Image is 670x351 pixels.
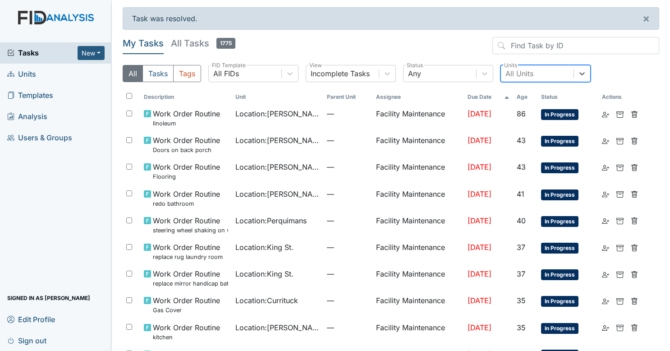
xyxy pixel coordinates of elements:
div: All Units [505,68,533,79]
a: Tasks [7,47,78,58]
span: Work Order Routine Doors on back porch [153,135,220,154]
h5: My Tasks [123,37,164,50]
span: Location : [PERSON_NAME] [235,108,320,119]
a: Archive [616,268,624,279]
a: Archive [616,295,624,306]
span: Work Order Routine redo bathroom [153,189,220,208]
a: Archive [616,189,624,199]
span: In Progress [541,296,578,307]
span: [DATE] [468,216,491,225]
th: Assignee [372,89,464,105]
span: [DATE] [468,296,491,305]
input: Find Task by ID [492,37,659,54]
span: Location : [PERSON_NAME] [235,322,320,333]
span: Location : Perquimans [235,215,307,226]
span: Location : [PERSON_NAME] [235,189,320,199]
button: Tasks [142,65,174,82]
span: — [327,295,368,306]
span: Work Order Routine replace rug laundry room [153,242,223,261]
span: Users & Groups [7,131,72,145]
span: 43 [517,136,526,145]
a: Delete [631,322,638,333]
span: Work Order Routine Flooring [153,162,220,181]
span: Location : [PERSON_NAME]. [235,135,320,146]
div: Task was resolved. [123,7,659,30]
h5: All Tasks [171,37,235,50]
button: Tags [173,65,201,82]
small: Doors on back porch [153,146,220,154]
span: Work Order Routine Gas Cover [153,295,220,314]
div: All FIDs [213,68,239,79]
span: 35 [517,296,526,305]
small: Flooring [153,172,220,181]
span: 40 [517,216,526,225]
span: 37 [517,243,525,252]
span: Sign out [7,333,46,347]
span: Edit Profile [7,312,55,326]
td: Facility Maintenance [372,105,464,131]
a: Archive [616,108,624,119]
span: 1775 [216,38,235,49]
span: Location : Currituck [235,295,298,306]
td: Facility Maintenance [372,291,464,318]
span: — [327,135,368,146]
small: replace mirror handicap bathroom [153,279,228,288]
div: Incomplete Tasks [311,68,370,79]
span: — [327,268,368,279]
td: Facility Maintenance [372,158,464,185]
span: — [327,189,368,199]
span: In Progress [541,162,578,173]
span: [DATE] [468,136,491,145]
span: Work Order Routine replace mirror handicap bathroom [153,268,228,288]
span: Units [7,67,36,81]
a: Delete [631,215,638,226]
span: — [327,215,368,226]
td: Facility Maintenance [372,131,464,158]
div: Any [408,68,421,79]
span: Location : [PERSON_NAME]. [235,162,320,172]
a: Delete [631,268,638,279]
span: 41 [517,189,524,199]
span: In Progress [541,189,578,200]
span: Work Order Routine steering wheel shaking on van [153,215,228,235]
th: Actions [598,89,643,105]
small: steering wheel shaking on van [153,226,228,235]
a: Archive [616,135,624,146]
button: New [78,46,105,60]
span: — [327,162,368,172]
small: kitchen [153,333,220,342]
td: Facility Maintenance [372,212,464,238]
small: redo bathroom [153,199,220,208]
span: 86 [517,109,526,118]
span: Work Order Routine kitchen [153,322,220,342]
td: Facility Maintenance [372,238,464,265]
span: [DATE] [468,269,491,278]
span: Signed in as [PERSON_NAME] [7,291,90,305]
a: Delete [631,189,638,199]
a: Delete [631,295,638,306]
a: Archive [616,322,624,333]
span: Location : King St. [235,268,294,279]
small: linoleum [153,119,220,128]
th: Toggle SortBy [513,89,537,105]
td: Facility Maintenance [372,185,464,212]
span: [DATE] [468,323,491,332]
a: Archive [616,215,624,226]
span: [DATE] [468,109,491,118]
span: In Progress [541,216,578,227]
span: In Progress [541,136,578,147]
span: In Progress [541,109,578,120]
small: Gas Cover [153,306,220,314]
th: Toggle SortBy [537,89,598,105]
a: Delete [631,108,638,119]
span: 37 [517,269,525,278]
span: Location : King St. [235,242,294,253]
span: — [327,108,368,119]
th: Toggle SortBy [232,89,323,105]
th: Toggle SortBy [464,89,514,105]
span: In Progress [541,269,578,280]
span: × [642,12,650,25]
th: Toggle SortBy [323,89,372,105]
a: Archive [616,162,624,172]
